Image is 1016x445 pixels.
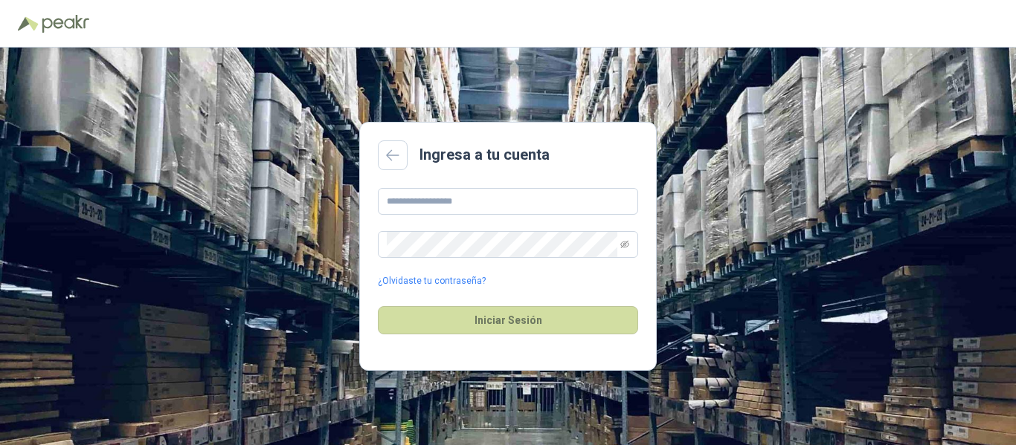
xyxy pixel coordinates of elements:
h2: Ingresa a tu cuenta [419,143,550,166]
img: Logo [18,16,39,31]
button: Iniciar Sesión [378,306,638,334]
span: eye-invisible [620,240,629,249]
img: Peakr [42,15,89,33]
a: ¿Olvidaste tu contraseña? [378,274,486,288]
